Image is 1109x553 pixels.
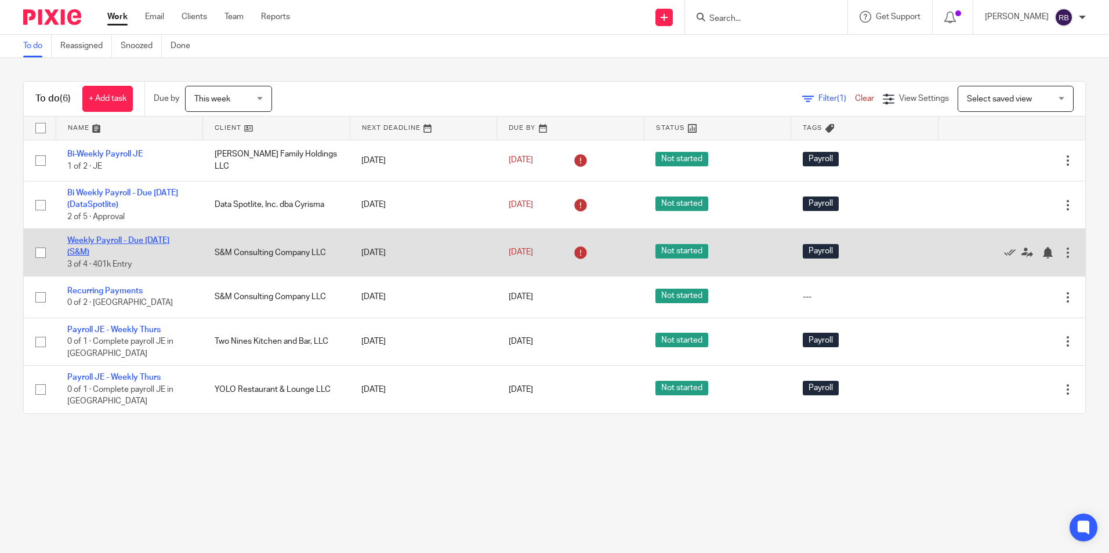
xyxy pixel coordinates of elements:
[154,93,179,104] p: Due by
[509,337,533,345] span: [DATE]
[67,150,143,158] a: Bi-Weekly Payroll JE
[655,333,708,347] span: Not started
[350,181,497,228] td: [DATE]
[224,11,244,23] a: Team
[67,213,125,221] span: 2 of 5 · Approval
[203,276,350,318] td: S&M Consulting Company LLC
[803,333,839,347] span: Payroll
[655,152,708,166] span: Not started
[67,337,173,358] span: 0 of 1 · Complete payroll JE in [GEOGRAPHIC_DATA]
[967,95,1032,103] span: Select saved view
[35,93,71,105] h1: To do
[509,201,533,209] span: [DATE]
[203,181,350,228] td: Data Spotlite, Inc. dba Cyrisma
[855,94,874,103] a: Clear
[67,385,173,406] span: 0 of 1 · Complete payroll JE in [GEOGRAPHIC_DATA]
[803,197,839,211] span: Payroll
[203,140,350,181] td: [PERSON_NAME] Family Holdings LLC
[82,86,133,112] a: + Add task
[145,11,164,23] a: Email
[60,94,71,103] span: (6)
[350,140,497,181] td: [DATE]
[23,35,52,57] a: To do
[655,197,708,211] span: Not started
[67,287,143,295] a: Recurring Payments
[655,244,708,259] span: Not started
[803,291,927,303] div: ---
[509,157,533,165] span: [DATE]
[350,229,497,276] td: [DATE]
[350,318,497,365] td: [DATE]
[985,11,1049,23] p: [PERSON_NAME]
[803,244,839,259] span: Payroll
[107,11,128,23] a: Work
[803,381,839,395] span: Payroll
[509,293,533,301] span: [DATE]
[509,385,533,394] span: [DATE]
[67,299,173,307] span: 0 of 2 · [GEOGRAPHIC_DATA]
[509,249,533,257] span: [DATE]
[899,94,949,103] span: View Settings
[203,366,350,413] td: YOLO Restaurant & Lounge LLC
[803,152,839,166] span: Payroll
[818,94,855,103] span: Filter
[171,35,199,57] a: Done
[350,366,497,413] td: [DATE]
[261,11,290,23] a: Reports
[67,189,178,209] a: Bi Weekly Payroll - Due [DATE] (DataSpotlite)
[121,35,162,57] a: Snoozed
[67,162,102,170] span: 1 of 2 · JE
[1004,247,1021,259] a: Mark as done
[837,94,846,103] span: (1)
[1054,8,1073,27] img: svg%3E
[67,260,132,268] span: 3 of 4 · 401k Entry
[67,326,161,334] a: Payroll JE - Weekly Thurs
[194,95,230,103] span: This week
[803,125,822,131] span: Tags
[708,14,813,24] input: Search
[350,276,497,318] td: [DATE]
[655,381,708,395] span: Not started
[67,237,169,256] a: Weekly Payroll - Due [DATE] (S&M)
[67,373,161,381] a: Payroll JE - Weekly Thurs
[203,229,350,276] td: S&M Consulting Company LLC
[203,318,350,365] td: Two Nines Kitchen and Bar, LLC
[876,13,920,21] span: Get Support
[23,9,81,25] img: Pixie
[182,11,207,23] a: Clients
[655,289,708,303] span: Not started
[60,35,112,57] a: Reassigned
